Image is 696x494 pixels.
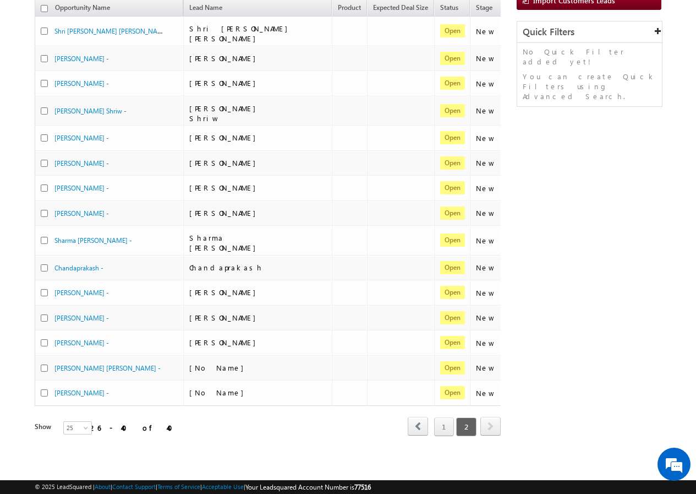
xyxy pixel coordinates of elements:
[90,421,179,434] div: 26 - 40 of 40
[476,3,492,12] span: Stage
[440,181,465,194] span: Open
[57,58,185,72] div: Chat with us now
[189,158,261,167] span: [PERSON_NAME]
[189,313,261,322] span: [PERSON_NAME]
[354,483,371,491] span: 77516
[373,3,428,12] span: Expected Deal Size
[54,264,103,272] a: Chandaprakash -
[476,53,531,63] div: New Lead
[54,184,109,192] a: [PERSON_NAME] -
[440,386,465,399] span: Open
[408,417,428,436] span: prev
[476,288,531,298] div: New Lead
[476,313,531,323] div: New Lead
[184,2,228,16] span: Lead Name
[368,2,434,16] a: Expected Deal Size
[470,2,498,16] a: Stage
[440,311,465,324] span: Open
[54,134,109,142] a: [PERSON_NAME] -
[434,417,454,436] a: 1
[440,131,465,144] span: Open
[35,482,371,492] span: © 2025 LeadSquared | | | | |
[50,2,116,16] a: Opportunity Name
[54,236,132,245] a: Sharma [PERSON_NAME] -
[14,102,201,330] textarea: Type your message and hit 'Enter'
[189,233,261,252] span: Sharma [PERSON_NAME]
[54,339,109,347] a: [PERSON_NAME] -
[54,55,109,63] a: [PERSON_NAME] -
[63,421,92,435] a: 25
[95,483,111,490] a: About
[476,263,531,273] div: New Lead
[189,104,261,123] span: [PERSON_NAME] Shriw
[476,133,531,143] div: New Lead
[35,422,54,432] div: Show
[440,104,465,117] span: Open
[180,6,207,32] div: Minimize live chat window
[54,314,109,322] a: [PERSON_NAME] -
[440,336,465,349] span: Open
[476,338,531,348] div: New Lead
[476,106,531,116] div: New Lead
[523,47,656,67] p: No Quick Filter added yet!
[517,21,662,43] div: Quick Filters
[54,26,173,35] a: Shri [PERSON_NAME] [PERSON_NAME] -
[408,418,428,436] a: prev
[476,79,531,89] div: New Lead
[19,58,46,72] img: d_60004797649_company_0_60004797649
[440,207,465,220] span: Open
[202,483,244,490] a: Acceptable Use
[189,53,261,63] span: [PERSON_NAME]
[435,2,464,16] a: Status
[476,183,531,193] div: New Lead
[456,417,476,436] span: 2
[440,234,465,247] span: Open
[189,263,263,272] span: Chandaprakash
[440,24,465,37] span: Open
[338,3,361,12] span: Product
[54,364,161,372] a: [PERSON_NAME] [PERSON_NAME] -
[157,483,200,490] a: Terms of Service
[64,423,93,433] span: 25
[54,107,127,115] a: [PERSON_NAME] Shriw -
[189,388,249,397] span: [No Name]
[112,483,156,490] a: Contact Support
[476,158,531,168] div: New Lead
[440,156,465,170] span: Open
[523,72,656,101] p: You can create Quick Filters using Advanced Search.
[476,363,531,373] div: New Lead
[54,79,109,88] a: [PERSON_NAME] -
[189,183,261,192] span: [PERSON_NAME]
[54,389,109,397] a: [PERSON_NAME] -
[476,26,531,36] div: New Lead
[54,209,109,218] a: [PERSON_NAME] -
[476,236,531,246] div: New Lead
[189,287,261,297] span: [PERSON_NAME]
[189,133,261,142] span: [PERSON_NAME]
[54,289,109,297] a: [PERSON_NAME] -
[41,5,48,12] input: Check all records
[189,363,249,372] span: [No Name]
[440,261,465,274] span: Open
[440,52,465,65] span: Open
[440,77,465,90] span: Open
[440,286,465,299] span: Open
[476,388,531,398] div: New Lead
[189,208,261,218] span: [PERSON_NAME]
[150,339,200,354] em: Start Chat
[480,417,501,436] span: next
[245,483,371,491] span: Your Leadsquared Account Number is
[189,338,261,347] span: [PERSON_NAME]
[54,159,109,167] a: [PERSON_NAME] -
[480,418,501,436] a: next
[476,208,531,218] div: New Lead
[55,3,110,12] span: Opportunity Name
[440,361,465,374] span: Open
[189,24,293,43] span: Shri [PERSON_NAME] [PERSON_NAME]
[189,78,261,88] span: [PERSON_NAME]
